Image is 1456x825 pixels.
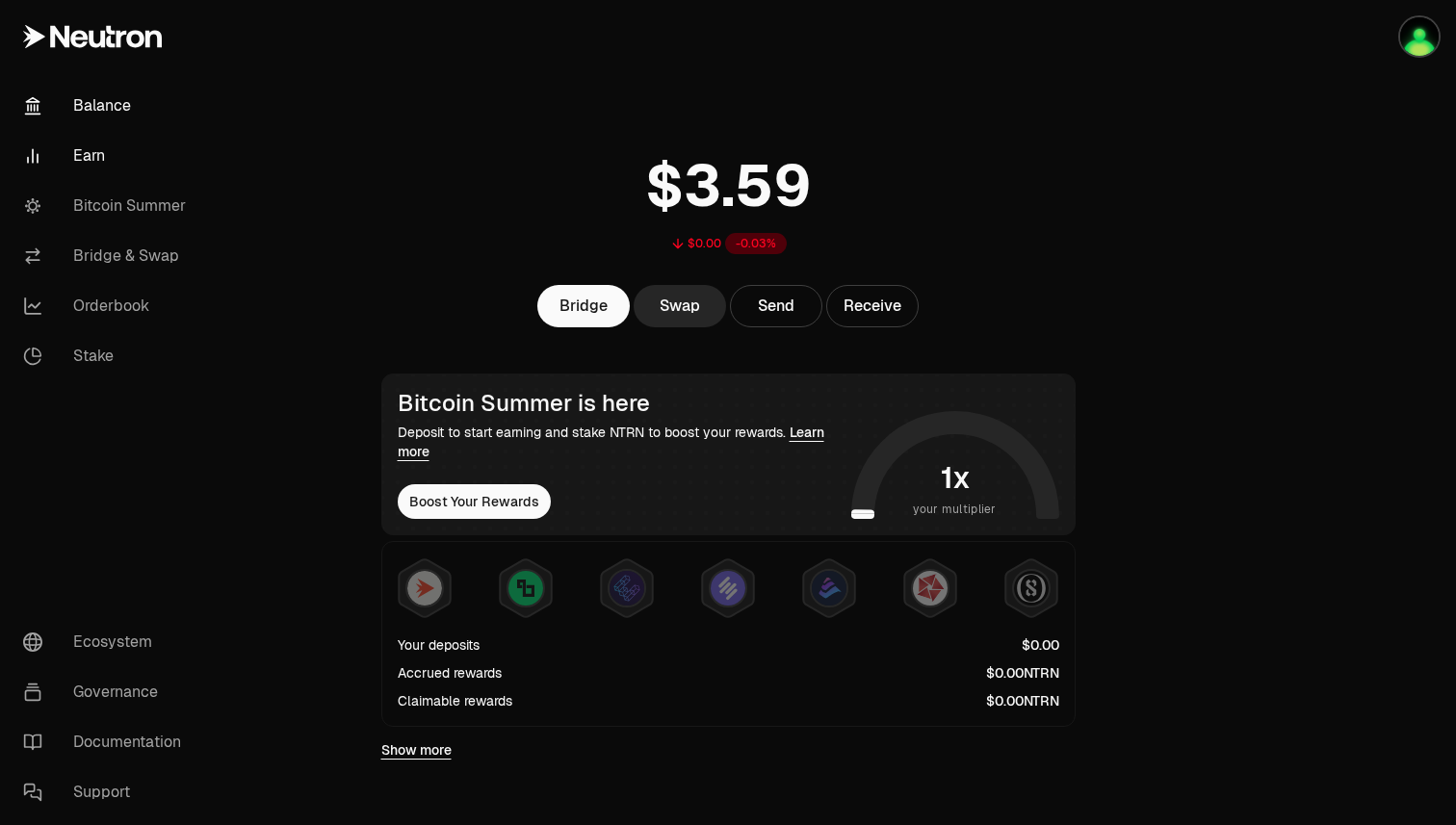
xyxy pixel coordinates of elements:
button: Receive [826,285,919,327]
a: Governance [8,667,208,717]
div: Claimable rewards [398,691,512,710]
div: Deposit to start earning and stake NTRN to boost your rewards. [398,423,844,461]
a: Ecosystem [8,617,208,667]
img: EtherFi Points [610,571,644,606]
a: Stake [8,331,208,381]
img: Lombard Lux [508,571,543,606]
div: Your deposits [398,635,480,655]
a: Documentation [8,717,208,767]
a: Earn [8,131,208,181]
a: Orderbook [8,281,208,331]
a: Bridge & Swap [8,231,208,281]
a: Show more [381,740,452,760]
img: NTRN [407,571,442,606]
a: Bitcoin Summer [8,181,208,231]
button: Boost Your Rewards [398,484,551,519]
a: Balance [8,81,208,131]
a: Bridge [537,285,630,327]
img: Structured Points [1014,571,1049,606]
div: Accrued rewards [398,663,502,683]
a: Support [8,767,208,817]
span: your multiplier [913,500,997,519]
img: Mars Fragments [913,571,948,606]
img: toxf1 [1400,17,1439,56]
div: -0.03% [725,233,787,254]
button: Send [730,285,822,327]
img: Bedrock Diamonds [812,571,846,606]
div: Bitcoin Summer is here [398,390,844,417]
div: $0.00 [688,236,721,251]
img: Solv Points [711,571,745,606]
a: Swap [634,285,726,327]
